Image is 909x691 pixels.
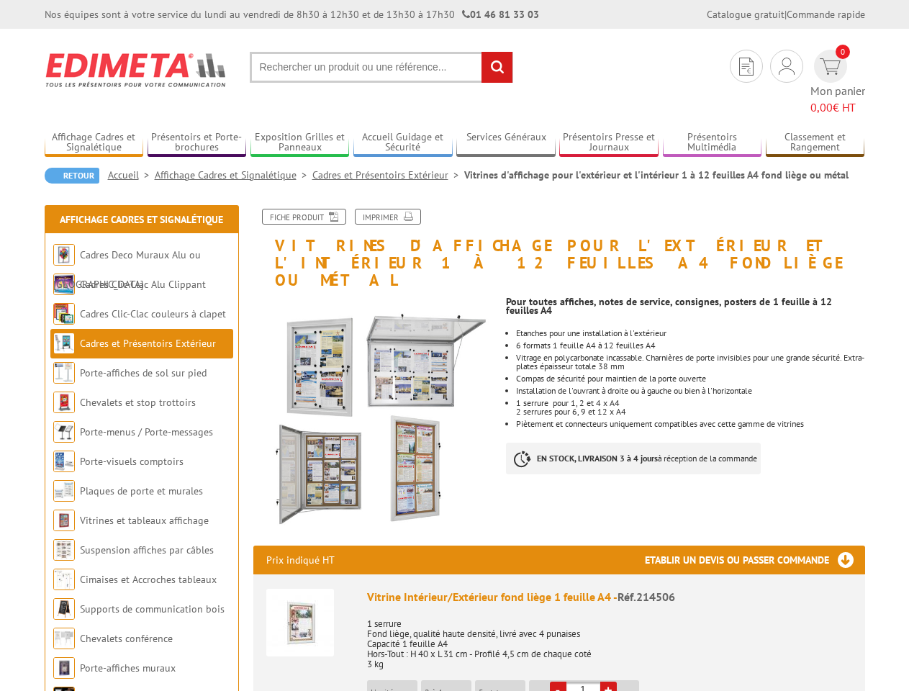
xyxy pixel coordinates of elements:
img: Vitrine Intérieur/Extérieur fond liège 1 feuille A4 [266,589,334,656]
a: Présentoirs Multimédia [663,131,762,155]
img: Cimaises et Accroches tableaux [53,569,75,590]
a: Cimaises et Accroches tableaux [80,573,217,586]
a: Supports de communication bois [80,602,225,615]
h1: Vitrines d'affichage pour l'extérieur et l'intérieur 1 à 12 feuilles A4 fond liège ou métal [243,209,876,289]
a: Porte-affiches de sol sur pied [80,366,207,379]
img: Porte-affiches muraux [53,657,75,679]
li: Vitrage en polycarbonate incassable. Charnières de porte invisibles pour une grande sécurité. Ext... [516,353,864,371]
a: Imprimer [355,209,421,225]
strong: EN STOCK, LIVRAISON 3 à 4 jours [537,453,658,464]
li: Vitrines d'affichage pour l'extérieur et l'intérieur 1 à 12 feuilles A4 fond liège ou métal [464,168,849,182]
img: Chevalets conférence [53,628,75,649]
a: Présentoirs et Porte-brochures [148,131,247,155]
a: devis rapide 0 Mon panier 0,00€ HT [810,50,865,116]
a: Porte-affiches muraux [80,661,176,674]
img: Porte-affiches de sol sur pied [53,362,75,384]
a: Accueil [108,168,155,181]
a: Exposition Grilles et Panneaux [250,131,350,155]
a: Affichage Cadres et Signalétique [155,168,312,181]
a: Plaques de porte et murales [80,484,203,497]
a: Catalogue gratuit [707,8,784,21]
h3: Etablir un devis ou passer commande [645,546,865,574]
a: Cadres et Présentoirs Extérieur [80,337,216,350]
div: Nos équipes sont à votre service du lundi au vendredi de 8h30 à 12h30 et de 13h30 à 17h30 [45,7,539,22]
a: Fiche produit [262,209,346,225]
div: Vitrine Intérieur/Extérieur fond liège 1 feuille A4 - [367,589,852,605]
a: Services Généraux [456,131,556,155]
a: Porte-menus / Porte-messages [80,425,213,438]
li: 1 serrure pour 1, 2 et 4 x A4 2 serrures pour 6, 9 et 12 x A4 [516,399,864,416]
a: Porte-visuels comptoirs [80,455,184,468]
p: Etanches pour une installation à l'extérieur [516,329,864,338]
img: Porte-menus / Porte-messages [53,421,75,443]
li: 6 formats 1 feuille A4 à 12 feuilles A4 [516,341,864,350]
a: Chevalets et stop trottoirs [80,396,196,409]
a: Présentoirs Presse et Journaux [559,131,659,155]
img: Chevalets et stop trottoirs [53,392,75,413]
a: Affichage Cadres et Signalétique [45,131,144,155]
span: Réf.214506 [618,590,675,604]
strong: 01 46 81 33 03 [462,8,539,21]
img: Cadres Deco Muraux Alu ou Bois [53,244,75,266]
img: Plaques de porte et murales [53,480,75,502]
a: Retour [45,168,99,184]
p: à réception de la commande [506,443,761,474]
div: | [707,7,865,22]
a: Commande rapide [787,8,865,21]
img: Porte-visuels comptoirs [53,451,75,472]
a: Cadres et Présentoirs Extérieur [312,168,464,181]
img: Cadres Clic-Clac couleurs à clapet [53,303,75,325]
li: Piètement et connecteurs uniquement compatibles avec cette gamme de vitrines [516,420,864,428]
span: € HT [810,99,865,116]
img: Suspension affiches par câbles [53,539,75,561]
img: Supports de communication bois [53,598,75,620]
img: vitrines_d_affichage_214506_1.jpg [253,296,496,538]
a: Classement et Rangement [766,131,865,155]
a: Cadres Clic-Clac Alu Clippant [80,278,206,291]
strong: Pour toutes affiches, notes de service, consignes, posters de 1 feuille à 12 feuilles A4 [506,295,832,317]
span: 0 [836,45,850,59]
a: Cadres Clic-Clac couleurs à clapet [80,307,226,320]
a: Suspension affiches par câbles [80,543,214,556]
p: Prix indiqué HT [266,546,335,574]
span: 0,00 [810,100,833,114]
a: Accueil Guidage et Sécurité [353,131,453,155]
p: 1 serrure Fond liège, qualité haute densité, livré avec 4 punaises Capacité 1 feuille A4 Hors-Tou... [367,609,852,669]
img: devis rapide [820,58,841,75]
img: Edimeta [45,43,228,96]
span: Mon panier [810,83,865,116]
img: devis rapide [779,58,795,75]
input: rechercher [481,52,512,83]
li: Compas de sécurité pour maintien de la porte ouverte [516,374,864,383]
a: Cadres Deco Muraux Alu ou [GEOGRAPHIC_DATA] [53,248,201,291]
img: Vitrines et tableaux affichage [53,510,75,531]
a: Affichage Cadres et Signalétique [60,213,223,226]
img: devis rapide [739,58,754,76]
input: Rechercher un produit ou une référence... [250,52,513,83]
li: Installation de l'ouvrant à droite ou à gauche ou bien à l'horizontale [516,387,864,395]
img: Cadres et Présentoirs Extérieur [53,333,75,354]
a: Chevalets conférence [80,632,173,645]
a: Vitrines et tableaux affichage [80,514,209,527]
